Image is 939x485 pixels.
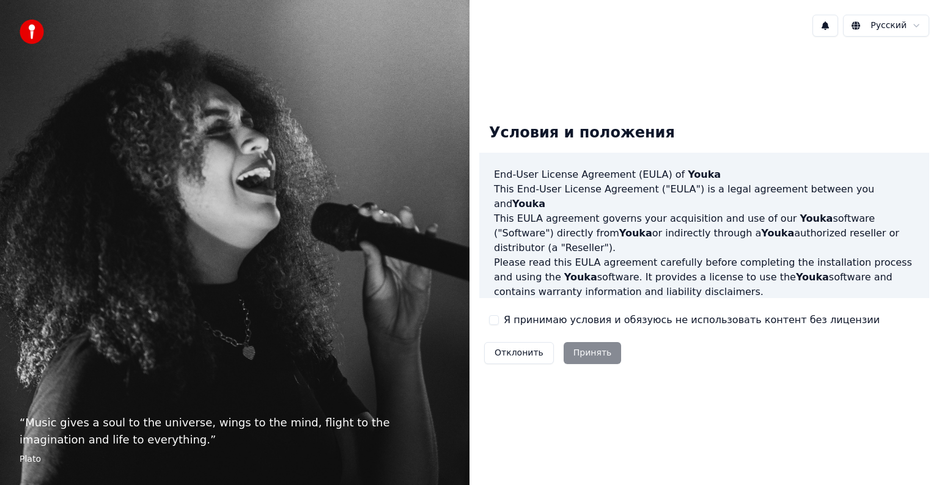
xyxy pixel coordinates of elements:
[800,213,833,224] span: Youka
[494,167,915,182] h3: End-User License Agreement (EULA) of
[484,342,554,364] button: Отклонить
[688,169,721,180] span: Youka
[20,20,44,44] img: youka
[512,198,545,210] span: Youka
[494,255,915,299] p: Please read this EULA agreement carefully before completing the installation process and using th...
[494,211,915,255] p: This EULA agreement governs your acquisition and use of our software ("Software") directly from o...
[494,182,915,211] p: This End-User License Agreement ("EULA") is a legal agreement between you and
[20,414,450,448] p: “ Music gives a soul to the universe, wings to the mind, flight to the imagination and life to ev...
[479,114,685,153] div: Условия и положения
[504,313,880,327] label: Я принимаю условия и обязуюсь не использовать контент без лицензии
[761,227,794,239] span: Youka
[564,271,597,283] span: Youka
[20,453,450,465] footer: Plato
[619,227,652,239] span: Youka
[796,271,829,283] span: Youka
